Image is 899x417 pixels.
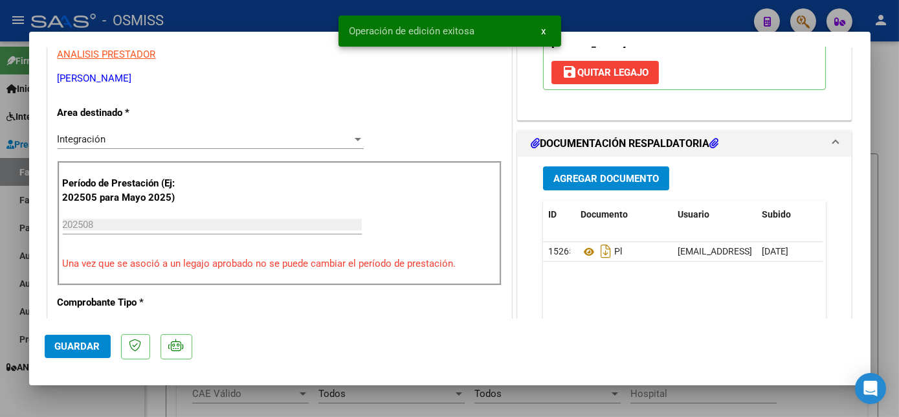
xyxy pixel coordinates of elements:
[541,25,546,37] span: x
[45,335,111,358] button: Guardar
[597,241,614,262] i: Descargar documento
[55,341,100,352] span: Guardar
[762,209,791,220] span: Subido
[678,209,709,220] span: Usuario
[581,247,622,257] span: Pl
[562,67,649,78] span: Quitar Legajo
[821,201,886,229] datatable-header-cell: Acción
[672,201,757,229] datatable-header-cell: Usuario
[553,173,659,185] span: Agregar Documento
[551,61,659,84] button: Quitar Legajo
[58,71,502,86] p: [PERSON_NAME]
[678,246,897,256] span: [EMAIL_ADDRESS][DOMAIN_NAME] - [PERSON_NAME]
[531,136,718,152] h1: DOCUMENTACIÓN RESPALDATORIA
[562,64,577,80] mat-icon: save
[757,201,821,229] datatable-header-cell: Subido
[548,209,557,220] span: ID
[58,295,191,310] p: Comprobante Tipo *
[58,133,106,145] span: Integración
[63,176,193,205] p: Período de Prestación (Ej: 202505 para Mayo 2025)
[518,131,852,157] mat-expansion-panel-header: DOCUMENTACIÓN RESPALDATORIA
[762,246,788,256] span: [DATE]
[58,49,156,60] span: ANALISIS PRESTADOR
[349,25,474,38] span: Operación de edición exitosa
[575,201,672,229] datatable-header-cell: Documento
[58,106,191,120] p: Area destinado *
[855,373,886,404] div: Open Intercom Messenger
[63,256,496,271] p: Una vez que se asoció a un legajo aprobado no se puede cambiar el período de prestación.
[548,246,579,256] span: 152655
[581,209,628,220] span: Documento
[543,166,669,190] button: Agregar Documento
[543,201,575,229] datatable-header-cell: ID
